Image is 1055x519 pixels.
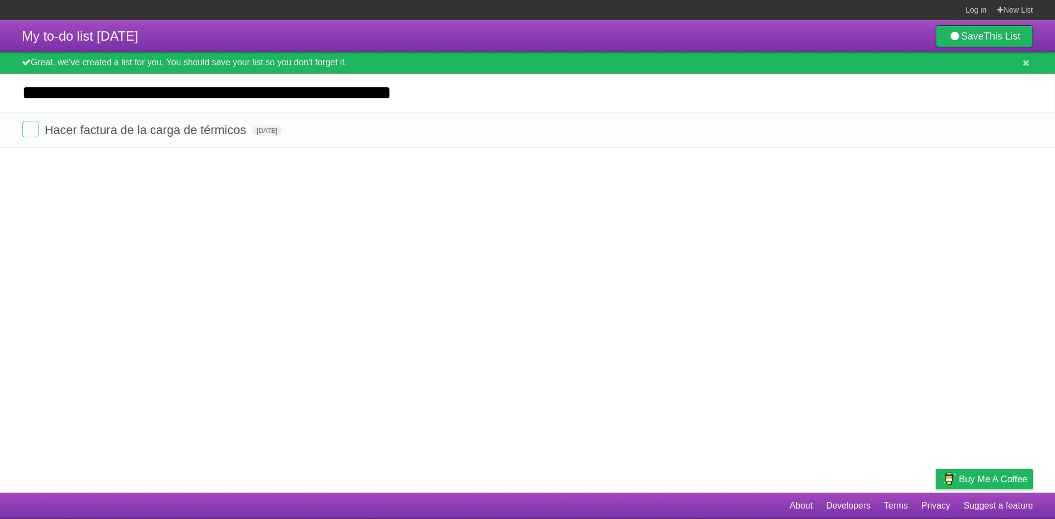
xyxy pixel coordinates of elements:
a: SaveThis List [936,25,1033,47]
a: Terms [884,495,908,516]
a: Buy me a coffee [936,469,1033,489]
img: Buy me a coffee [941,470,956,488]
span: Buy me a coffee [959,470,1028,489]
a: About [790,495,813,516]
a: Suggest a feature [964,495,1033,516]
span: My to-do list [DATE] [22,29,138,43]
span: [DATE] [252,126,282,136]
a: Developers [826,495,870,516]
a: Privacy [921,495,950,516]
label: Done [22,121,38,137]
span: Hacer factura de la carga de térmicos [45,123,249,137]
b: This List [984,31,1020,42]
